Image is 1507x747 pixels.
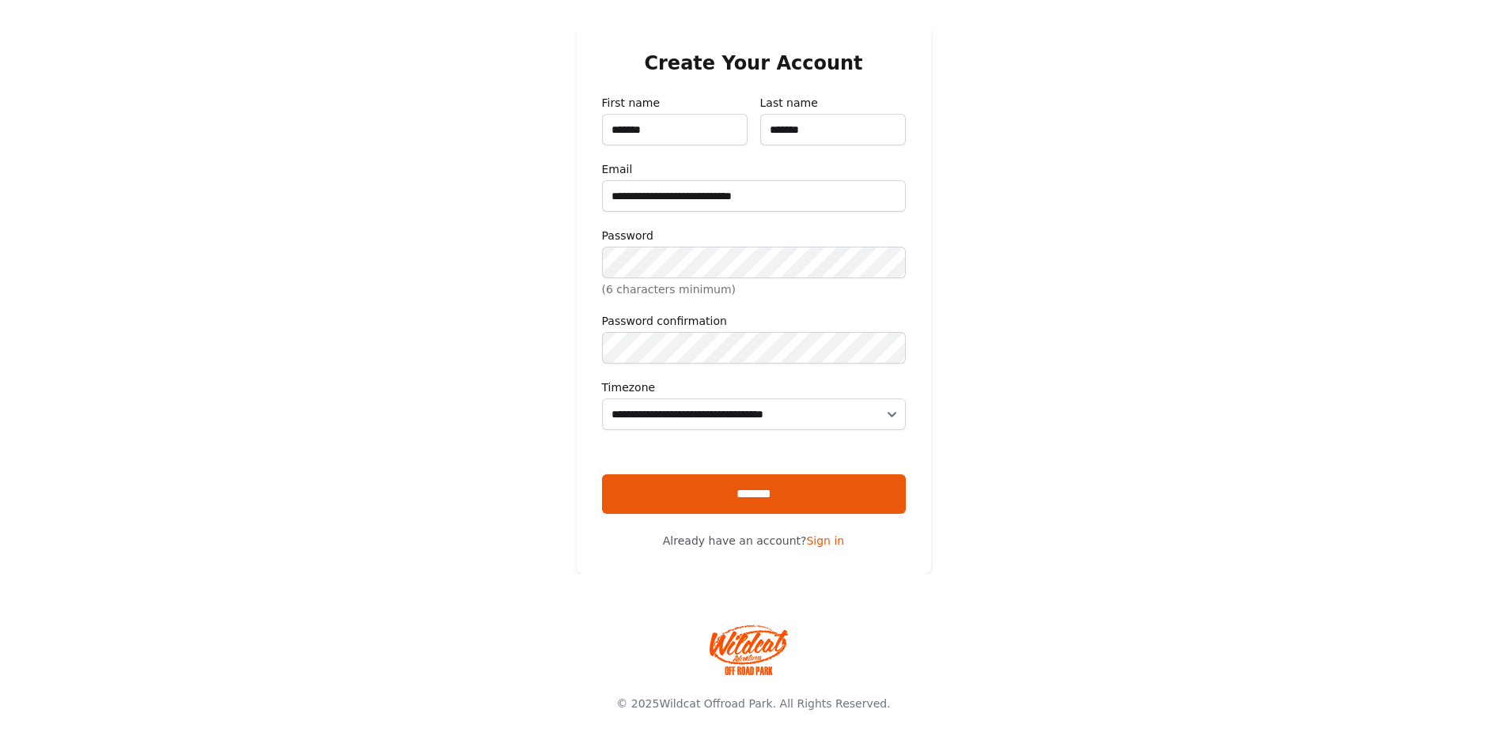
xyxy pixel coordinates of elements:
img: Wildcat Offroad park [710,624,789,675]
label: Email [602,161,906,177]
h2: Create Your Account [602,51,906,76]
label: Password confirmation [602,313,906,329]
a: Sign in [806,534,844,547]
label: Password [602,228,906,243]
a: Wildcat Offroad Park [659,697,772,710]
label: First name [602,95,748,111]
label: Last name [760,95,906,111]
span: © 2025 . All Rights Reserved. [616,697,890,710]
label: Timezone [602,379,906,395]
p: (6 characters minimum) [602,281,906,297]
p: Already have an account? [602,533,906,549]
